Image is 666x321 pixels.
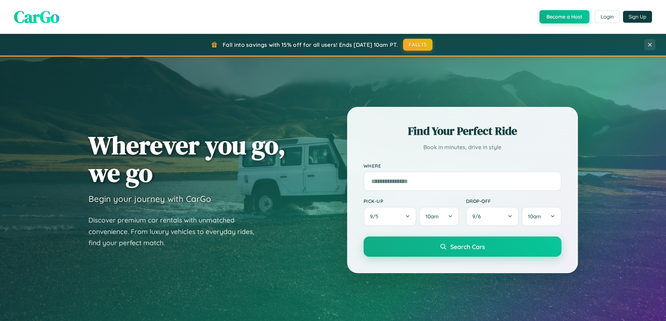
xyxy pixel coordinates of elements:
[425,213,439,220] span: 10am
[450,243,485,250] span: Search Cars
[522,207,561,226] button: 10am
[88,214,263,249] p: Discover premium car rentals with unmatched convenience. From luxury vehicles to everyday rides, ...
[403,39,432,51] button: FALL15
[466,207,519,226] button: 9/6
[364,198,459,204] label: Pick-up
[223,41,398,48] span: Fall into savings with 15% off for all users! Ends [DATE] 10am PT.
[364,163,561,169] label: Where
[364,123,561,139] h2: Find Your Perfect Ride
[364,207,417,226] button: 9/5
[539,10,589,23] button: Become a Host
[88,131,286,187] h1: Wherever you go, we go
[364,142,561,152] p: Book in minutes, drive in style
[14,5,59,28] span: CarGo
[364,236,561,257] button: Search Cars
[466,198,561,204] label: Drop-off
[595,10,620,23] button: Login
[528,213,541,220] span: 10am
[370,213,382,220] span: 9 / 5
[472,213,484,220] span: 9 / 6
[623,11,652,23] button: Sign Up
[88,194,211,204] h3: Begin your journey with CarGo
[419,207,459,226] button: 10am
